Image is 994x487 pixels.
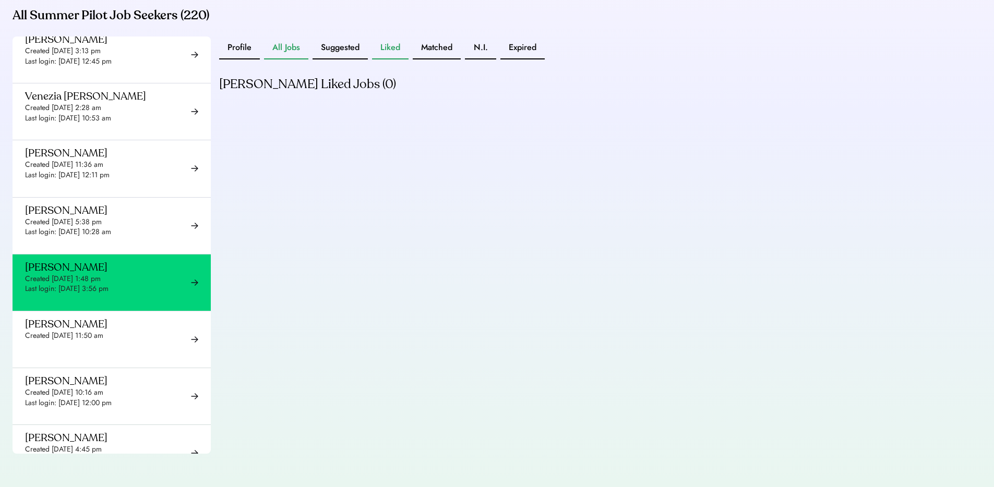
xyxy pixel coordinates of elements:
[25,274,101,284] div: Created [DATE] 1:48 pm
[219,36,260,59] button: Profile
[25,217,102,227] div: Created [DATE] 5:38 pm
[25,398,112,408] div: Last login: [DATE] 12:00 pm
[191,222,198,229] img: arrow-right-black.svg
[25,387,103,398] div: Created [DATE] 10:16 am
[25,113,111,124] div: Last login: [DATE] 10:53 am
[191,108,198,115] img: arrow-right-black.svg
[25,46,101,56] div: Created [DATE] 3:13 pm
[25,103,101,113] div: Created [DATE] 2:28 am
[25,33,107,46] div: [PERSON_NAME]
[25,318,107,331] div: [PERSON_NAME]
[191,393,198,400] img: arrow-right-black.svg
[191,449,198,457] img: arrow-right-black.svg
[500,36,545,59] button: Expired
[413,36,461,59] button: Matched
[219,76,396,93] div: [PERSON_NAME] Liked Jobs (0)
[465,36,496,59] button: N.I.
[25,227,111,237] div: Last login: [DATE] 10:28 am
[25,147,107,160] div: [PERSON_NAME]
[25,331,103,341] div: Created [DATE] 11:50 am
[25,374,107,387] div: [PERSON_NAME]
[25,170,110,180] div: Last login: [DATE] 12:11 pm
[25,160,103,170] div: Created [DATE] 11:36 am
[313,36,368,59] button: Suggested
[25,261,107,274] div: [PERSON_NAME]
[25,284,109,294] div: Last login: [DATE] 3:56 pm
[25,204,107,217] div: [PERSON_NAME]
[25,444,102,455] div: Created [DATE] 4:45 pm
[13,7,603,24] div: All Summer Pilot Job Seekers (220)
[372,36,409,59] button: Liked
[25,431,107,444] div: [PERSON_NAME]
[191,165,198,172] img: arrow-right-black.svg
[191,279,198,286] img: arrow-right-black.svg
[191,336,198,343] img: arrow-right-black.svg
[25,56,112,67] div: Last login: [DATE] 12:45 pm
[25,90,146,103] div: Venezia [PERSON_NAME]
[264,36,308,59] button: All Jobs
[191,51,198,58] img: arrow-right-black.svg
